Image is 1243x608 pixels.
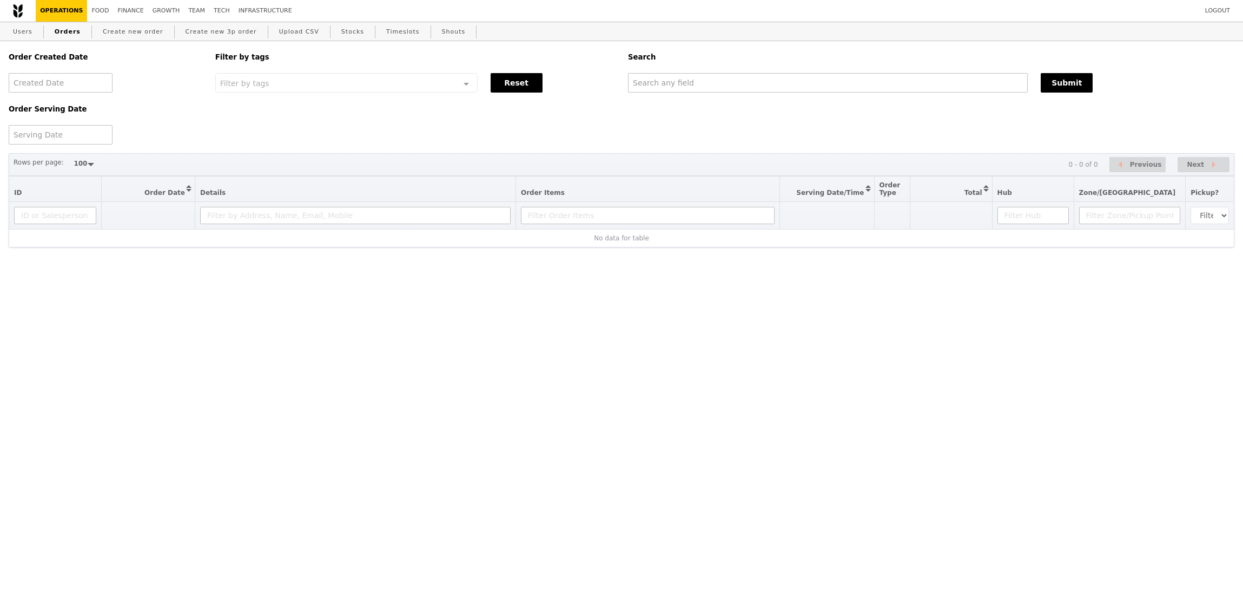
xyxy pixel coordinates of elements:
[14,157,64,168] label: Rows per page:
[521,207,775,224] input: Filter Order Items
[181,22,261,42] a: Create new 3p order
[438,22,470,42] a: Shouts
[200,207,511,224] input: Filter by Address, Name, Email, Mobile
[1191,189,1219,197] span: Pickup?
[9,53,202,61] h5: Order Created Date
[200,189,226,197] span: Details
[275,22,323,42] a: Upload CSV
[1187,158,1204,171] span: Next
[628,73,1028,93] input: Search any field
[215,53,615,61] h5: Filter by tags
[1079,189,1176,197] span: Zone/[GEOGRAPHIC_DATA]
[1109,157,1166,173] button: Previous
[880,181,901,197] span: Order Type
[997,189,1012,197] span: Hub
[14,207,96,224] input: ID or Salesperson name
[9,22,37,42] a: Users
[382,22,424,42] a: Timeslots
[9,125,113,145] input: Serving Date
[14,189,22,197] span: ID
[521,189,565,197] span: Order Items
[14,234,1229,242] div: No data for table
[50,22,85,42] a: Orders
[1068,161,1097,168] div: 0 - 0 of 0
[1079,207,1181,224] input: Filter Zone/Pickup Point
[1041,73,1093,93] button: Submit
[98,22,168,42] a: Create new order
[997,207,1069,224] input: Filter Hub
[628,53,1234,61] h5: Search
[1178,157,1229,173] button: Next
[491,73,543,93] button: Reset
[9,105,202,113] h5: Order Serving Date
[13,4,23,18] img: Grain logo
[220,78,269,88] span: Filter by tags
[9,73,113,93] input: Created Date
[1130,158,1162,171] span: Previous
[337,22,368,42] a: Stocks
